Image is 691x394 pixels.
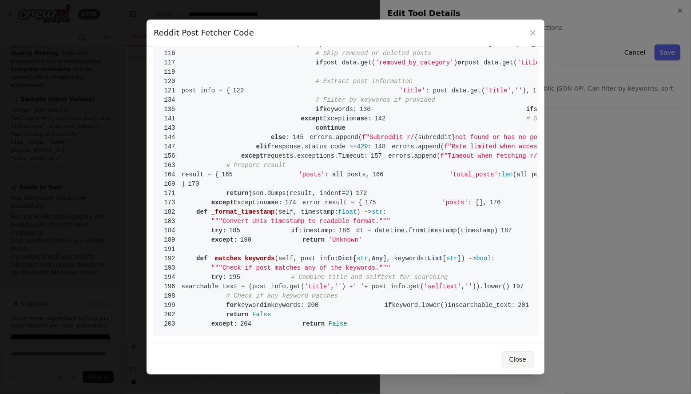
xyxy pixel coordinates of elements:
[241,152,263,159] span: except
[161,189,182,198] span: 171
[316,50,431,57] span: # Skip removed or deleted posts
[219,170,239,179] span: 165
[226,190,248,197] span: return
[302,236,325,243] span: return
[383,255,428,262] span: ], keywords:
[211,274,222,281] span: try
[211,255,275,262] span: _matches_keywords
[211,218,390,225] span: """Convert Unix timestamp to readable format."""
[362,198,382,207] span: 175
[362,134,414,141] span: f"Subreddit r/
[316,106,323,113] span: if
[323,106,357,113] span: keywords:
[334,283,342,290] span: ''
[323,115,357,122] span: Exception
[443,255,446,262] span: [
[298,171,325,178] span: 'posts'
[425,87,485,94] span: : post_data.get(
[392,143,445,150] span: errors.append(
[161,49,182,58] span: 116
[510,282,530,291] span: 197
[161,96,182,105] span: 134
[291,274,448,281] span: # Combine title and selftext for searching
[161,179,182,189] span: 169
[372,114,392,123] span: 142
[357,105,377,114] span: 136
[353,189,373,198] span: 172
[302,320,325,327] span: return
[364,115,372,122] span: e:
[161,207,182,217] span: 182
[428,255,443,262] span: List
[316,96,435,103] span: # Filter by keywords if provided
[282,198,302,207] span: 174
[454,59,457,66] span: )
[345,190,349,197] span: 2
[161,142,182,151] span: 147
[185,179,206,189] span: 170
[161,180,185,187] span: }
[444,143,564,150] span: f"Rate limited when accessing r/
[230,86,250,96] span: 122
[291,227,299,234] span: if
[278,208,338,215] span: self, timestamp:
[305,283,331,290] span: 'title'
[331,283,334,290] span: ,
[461,283,465,290] span: ,
[226,302,237,309] span: for
[455,134,552,141] span: not found or has no posts"
[502,351,534,367] button: Close
[357,208,372,215] span: ) ->
[161,263,182,273] span: 193
[368,255,372,262] span: ,
[256,143,271,150] span: elif
[161,310,182,319] span: 202
[368,143,372,150] span: :
[465,283,473,290] span: ''
[275,255,278,262] span: (
[263,302,271,309] span: in
[449,171,498,178] span: 'total_posts'
[161,282,182,291] span: 196
[161,319,182,329] span: 203
[161,198,182,207] span: 173
[196,208,207,215] span: def
[238,319,258,329] span: 204
[368,151,389,161] span: 157
[211,264,390,271] span: """Check if post matches any of the keywords."""
[161,87,230,94] span: post_info = {
[161,151,182,161] span: 156
[342,283,353,290] span: ) +
[226,226,246,235] span: 185
[465,59,517,66] span: post_data.get(
[498,171,501,178] span: :
[238,302,264,309] span: keyword
[473,283,510,290] span: )).lower()
[161,58,182,68] span: 117
[517,59,544,66] span: 'title'
[161,105,182,114] span: 135
[249,190,345,197] span: json.dumps(result, indent=
[161,226,182,235] span: 184
[154,27,254,39] h3: Reddit Post Fetcher Code
[526,115,668,122] span: # Skip individual post if error occurs
[336,227,498,234] span: dt = datetime.fromtimestamp(timestamp)
[414,134,455,141] span: {subreddit}
[211,199,234,206] span: except
[226,292,338,299] span: # Check if any keyword matches
[485,87,512,94] span: 'title'
[161,245,182,254] span: 191
[455,302,515,309] span: searchable_text:
[523,87,530,94] span: ),
[353,255,357,262] span: [
[316,78,413,85] span: # Extract post information
[161,301,182,310] span: 199
[399,87,425,94] span: 'title'
[211,208,275,215] span: _format_timestamp
[468,199,487,206] span: : [],
[487,198,507,207] span: 176
[349,190,353,197] span: )
[211,320,234,327] span: except
[372,142,392,151] span: 148
[316,124,345,131] span: continue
